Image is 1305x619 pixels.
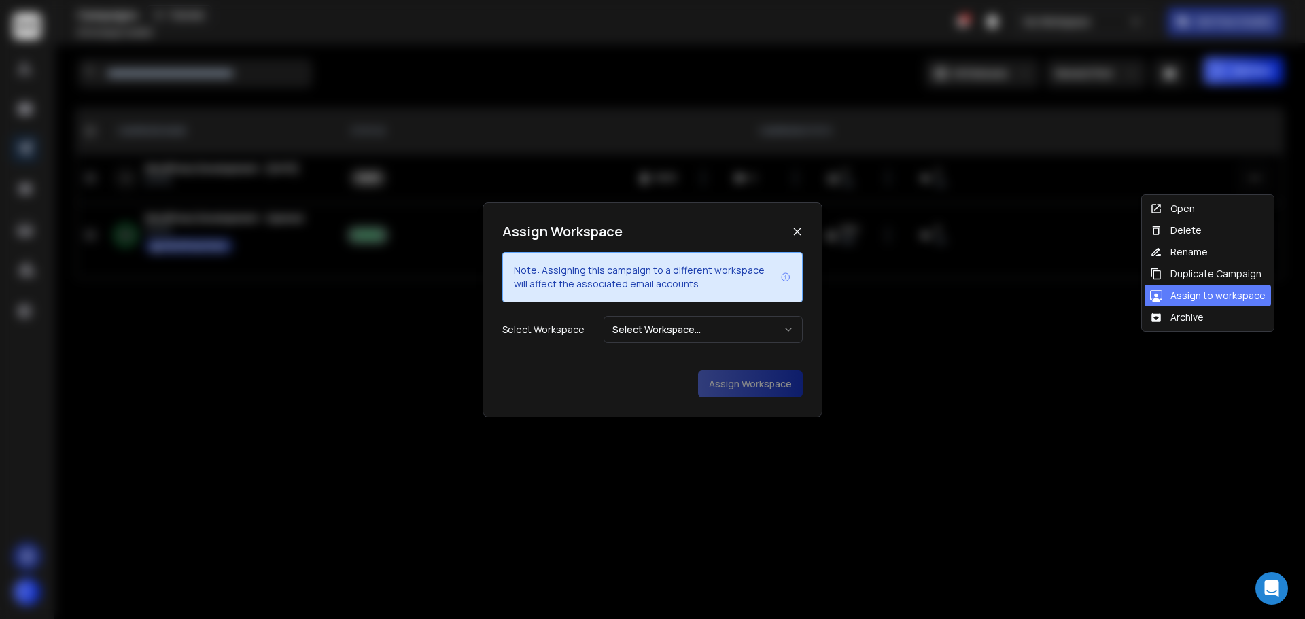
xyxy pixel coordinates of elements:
div: Assign to workspace [1150,289,1266,302]
div: Open [1150,202,1195,215]
div: Duplicate Campaign [1150,267,1261,281]
button: Select Workspace... [604,316,803,343]
p: Select Workspace [502,323,590,336]
p: Note: Assigning this campaign to a different workspace will affect the associated email accounts. [514,264,775,291]
h1: Assign Workspace [502,222,623,241]
div: Archive [1150,311,1204,324]
div: Open Intercom Messenger [1255,572,1288,605]
div: Rename [1150,245,1208,259]
div: Delete [1150,224,1202,237]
